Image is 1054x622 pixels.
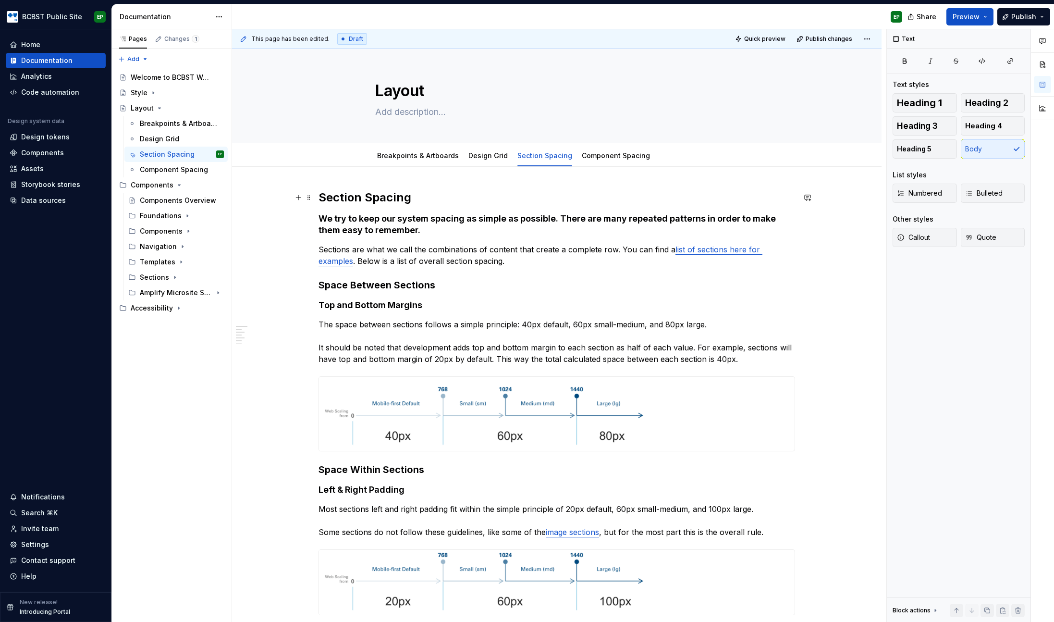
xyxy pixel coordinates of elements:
button: Publish changes [794,32,857,46]
div: Section Spacing [514,145,576,165]
a: Component Spacing [124,162,228,177]
img: ac81890c-f16e-48e9-8d28-061517400126.png [319,377,647,451]
a: Welcome to BCBST Web [115,70,228,85]
button: Numbered [893,184,957,203]
div: Navigation [124,239,228,254]
button: Quote [961,228,1025,247]
div: Storybook stories [21,180,80,189]
button: Heading 3 [893,116,957,136]
div: Component Spacing [578,145,654,165]
a: Home [6,37,106,52]
div: Design Grid [465,145,512,165]
strong: We try to keep our system spacing as simple as possible. There are many repeated patterns in orde... [319,213,778,235]
div: Breakpoints & Artboards [140,119,219,128]
div: Other styles [893,214,933,224]
span: Add [127,55,139,63]
div: Home [21,40,40,50]
div: Section Spacing [140,149,195,159]
div: Foundations [140,211,182,221]
button: Preview [946,8,993,25]
a: Components Overview [124,193,228,208]
span: Numbered [897,188,942,198]
button: Contact support [6,553,106,568]
div: Welcome to BCBST Web [131,73,210,82]
a: Breakpoints & Artboards [124,116,228,131]
div: Templates [140,257,175,267]
span: Draft [349,35,363,43]
a: Settings [6,537,106,552]
div: Data sources [21,196,66,205]
div: Assets [21,164,44,174]
div: Analytics [21,72,52,81]
button: Search ⌘K [6,505,106,521]
div: Sections [124,270,228,285]
a: Storybook stories [6,177,106,192]
div: Design tokens [21,132,70,142]
div: Components [21,148,64,158]
div: Block actions [893,607,931,614]
span: Quick preview [744,35,785,43]
button: Notifications [6,489,106,505]
p: New release! [20,598,58,606]
span: Quote [965,233,996,242]
button: Heading 5 [893,139,957,159]
div: Documentation [21,56,73,65]
div: Sections [140,273,169,282]
div: Text styles [893,80,929,89]
strong: Space Between Sections [319,279,435,291]
strong: Left & Right Padding [319,485,404,495]
span: Heading 3 [897,121,938,131]
p: Most sections left and right padding fit within the simple principle of 20px default, 60px small-... [319,503,795,538]
span: Heading 4 [965,121,1002,131]
a: Breakpoints & Artboards [377,151,459,160]
div: Amplify Microsite Sections [124,285,228,300]
span: Heading 5 [897,144,931,154]
span: This page has been edited. [251,35,330,43]
button: Bulleted [961,184,1025,203]
div: Amplify Microsite Sections [140,288,212,298]
div: Documentation [120,12,210,22]
div: Component Spacing [140,165,208,174]
div: Breakpoints & Artboards [373,145,463,165]
div: EP [97,13,103,21]
div: Contact support [21,556,75,565]
a: Section SpacingEP [124,147,228,162]
button: Help [6,569,106,584]
div: Invite team [21,524,59,534]
div: Changes [164,35,199,43]
div: Page tree [115,70,228,316]
div: Search ⌘K [21,508,58,518]
div: Notifications [21,492,65,502]
button: Share [903,8,943,25]
div: Help [21,572,37,581]
div: Components [140,226,183,236]
div: Pages [119,35,147,43]
span: Share [917,12,936,22]
a: Documentation [6,53,106,68]
button: Heading 2 [961,93,1025,112]
div: Design Grid [140,134,179,144]
h2: Section Spacing [319,190,795,205]
a: Design Grid [468,151,508,160]
button: Heading 1 [893,93,957,112]
span: Bulleted [965,188,1003,198]
a: Style [115,85,228,100]
a: Code automation [6,85,106,100]
button: Callout [893,228,957,247]
div: BCBST Public Site [22,12,82,22]
strong: Top and Bottom Margins [319,300,422,310]
div: Settings [21,540,49,549]
div: Foundations [124,208,228,224]
div: Navigation [140,242,177,251]
div: Design system data [8,117,64,125]
div: List styles [893,170,927,180]
p: Sections are what we call the combinations of content that create a complete row. You can find a ... [319,244,795,267]
div: Components [124,224,228,239]
span: Heading 2 [965,98,1008,108]
a: Design tokens [6,129,106,145]
textarea: Layout [373,79,736,102]
a: Data sources [6,193,106,208]
span: Heading 1 [897,98,942,108]
a: image sections [546,527,599,537]
div: Accessibility [115,300,228,316]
